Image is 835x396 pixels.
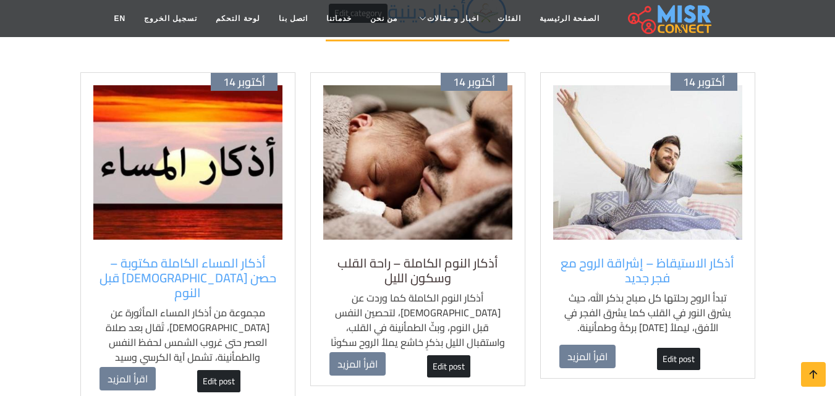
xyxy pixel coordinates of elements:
[100,367,156,390] a: اقرأ المزيد
[361,7,407,30] a: من نحن
[100,256,276,300] a: أذكار المساء الكاملة مكتوبة – حصن [DEMOGRAPHIC_DATA] قبل النوم
[683,75,725,89] span: أكتوبر 14
[317,7,361,30] a: خدماتنا
[269,7,317,30] a: اتصل بنا
[197,370,240,392] a: Edit post
[427,13,479,24] span: اخبار و مقالات
[135,7,206,30] a: تسجيل الخروج
[407,7,488,30] a: اخبار و مقالات
[488,7,530,30] a: الفئات
[453,75,495,89] span: أكتوبر 14
[329,290,506,364] p: أذكار النوم الكاملة كما وردت عن [DEMOGRAPHIC_DATA]، لتحصين النفس قبل النوم، وبثّ الطمأنينة في الق...
[559,345,616,368] a: اقرأ المزيد
[104,7,135,30] a: EN
[329,256,506,285] a: أذكار النوم الكاملة – راحة القلب وسكون الليل
[329,352,386,376] a: اقرأ المزيد
[657,348,700,370] a: Edit post
[553,85,742,240] img: أذكار الاستيقاظ الكاملة مع بداية اليوم
[93,85,282,240] img: أذكار المساء مكتوبة بالكامل من القرآن والسنة
[323,85,512,240] img: أذكار النوم مكتوبة كاملة كما وردت عن النبي ﷺ
[530,7,609,30] a: الصفحة الرئيسية
[427,355,470,377] a: Edit post
[559,290,736,335] p: تبدأ الروح رحلتها كل صباح بذكر الله، حيث يشرق النور في القلب كما يشرق الفجر في الأفق، ليملأ [DATE...
[100,305,276,394] p: مجموعة من أذكار المساء المأثورة عن [DEMOGRAPHIC_DATA]، تُقال بعد صلاة العصر حتى غروب الشمس لحفظ ا...
[206,7,269,30] a: لوحة التحكم
[628,3,711,34] img: main.misr_connect
[559,256,736,285] a: أذكار الاستيقاظ – إشراقة الروح مع فجر جديد
[223,75,265,89] span: أكتوبر 14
